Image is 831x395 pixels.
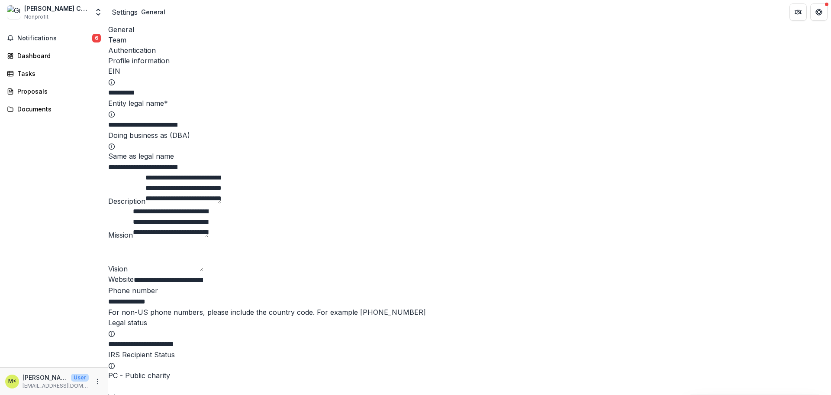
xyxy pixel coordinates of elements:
button: Open entity switcher [92,3,104,21]
button: More [92,376,103,387]
div: For non-US phone numbers, please include the country code. For example [PHONE_NUMBER] [108,307,831,317]
span: Notifications [17,35,92,42]
label: Doing business as (DBA) [108,131,190,140]
a: Proposals [3,84,104,98]
label: Description [108,197,145,206]
button: Partners [789,3,807,21]
a: General [108,24,831,35]
a: Settings [112,7,138,17]
a: Tasks [3,66,104,81]
nav: breadcrumb [112,6,169,18]
button: Get Help [810,3,828,21]
h2: Profile information [108,55,831,66]
a: Team [108,35,831,45]
p: [EMAIL_ADDRESS][DOMAIN_NAME] [23,382,89,390]
label: Legal status [108,318,147,327]
span: Same as legal name [108,152,174,160]
label: EIN [108,67,120,75]
div: PC - Public charity [108,370,831,381]
p: User [71,374,89,382]
label: Vision [108,264,128,273]
p: [PERSON_NAME] <[EMAIL_ADDRESS][DOMAIN_NAME]> [23,373,68,382]
div: Dashboard [17,51,97,60]
span: Nonprofit [24,13,48,21]
button: Notifications6 [3,31,104,45]
div: General [141,7,165,16]
label: Phone number [108,286,158,295]
img: Gibson Center for Behavioral Change [7,5,21,19]
a: Dashboard [3,49,104,63]
span: 6 [92,34,101,42]
label: Mission [108,231,133,239]
div: [PERSON_NAME] Center for Behavioral Change [24,4,89,13]
div: Documents [17,104,97,114]
div: Proposals [17,87,97,96]
a: Documents [3,102,104,116]
div: Tasks [17,69,97,78]
label: Entity legal name [108,99,168,108]
a: Authentication [108,45,831,55]
div: Mr. Ryan Essex <essexr@gibsonrecovery.org> [8,379,16,384]
label: Website [108,275,134,284]
label: IRS Recipient Status [108,350,175,359]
